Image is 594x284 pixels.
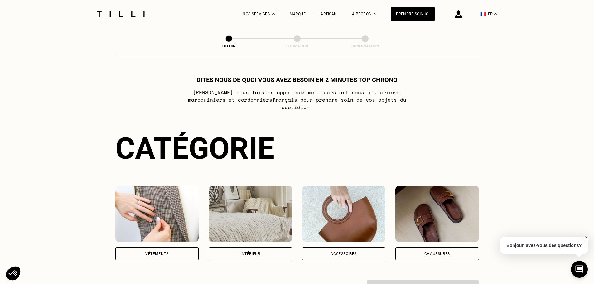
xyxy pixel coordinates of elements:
[500,237,588,254] p: Bonjour, avez-vous des questions?
[331,252,357,256] div: Accessoires
[321,12,337,16] a: Artisan
[455,10,462,18] img: icône connexion
[395,186,479,242] img: Chaussures
[240,252,260,256] div: Intérieur
[196,76,398,84] h1: Dites nous de quoi vous avez besoin en 2 minutes top chrono
[209,186,292,242] img: Intérieur
[583,234,589,241] button: X
[374,13,376,15] img: Menu déroulant à propos
[198,44,260,48] div: Besoin
[494,13,497,15] img: menu déroulant
[480,11,486,17] span: 🇫🇷
[334,44,396,48] div: Confirmation
[173,89,421,111] p: [PERSON_NAME] nous faisons appel aux meilleurs artisans couturiers , maroquiniers et cordonniers ...
[266,44,328,48] div: Estimation
[302,186,386,242] img: Accessoires
[145,252,168,256] div: Vêtements
[94,11,147,17] img: Logo du service de couturière Tilli
[272,13,275,15] img: Menu déroulant
[115,186,199,242] img: Vêtements
[290,12,306,16] a: Marque
[391,7,435,21] a: Prendre soin ici
[115,131,479,166] div: Catégorie
[424,252,450,256] div: Chaussures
